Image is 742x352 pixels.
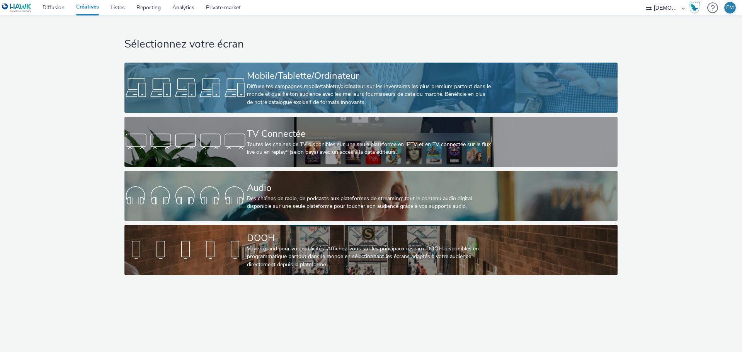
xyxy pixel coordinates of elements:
a: TV ConnectéeToutes les chaines de TV disponibles sur une seule plateforme en IPTV et en TV connec... [124,117,617,167]
div: FM [726,2,734,14]
div: Toutes les chaines de TV disponibles sur une seule plateforme en IPTV et en TV connectée sur le f... [247,141,492,156]
div: DOOH [247,231,492,245]
img: Hawk Academy [689,2,700,14]
a: Mobile/Tablette/OrdinateurDiffuse tes campagnes mobile/tablette/ordinateur sur les inventaires le... [124,63,617,113]
div: Voyez grand pour vos publicités! Affichez-vous sur les principaux réseaux DOOH disponibles en pro... [247,245,492,269]
div: Mobile/Tablette/Ordinateur [247,69,492,83]
div: TV Connectée [247,127,492,141]
div: Des chaînes de radio, de podcasts aux plateformes de streaming: tout le contenu audio digital dis... [247,195,492,211]
a: Hawk Academy [689,2,703,14]
a: DOOHVoyez grand pour vos publicités! Affichez-vous sur les principaux réseaux DOOH disponibles en... [124,225,617,275]
a: AudioDes chaînes de radio, de podcasts aux plateformes de streaming: tout le contenu audio digita... [124,171,617,221]
div: Audio [247,181,492,195]
div: Diffuse tes campagnes mobile/tablette/ordinateur sur les inventaires les plus premium partout dan... [247,83,492,106]
img: undefined Logo [2,3,32,13]
h1: Sélectionnez votre écran [124,37,617,52]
